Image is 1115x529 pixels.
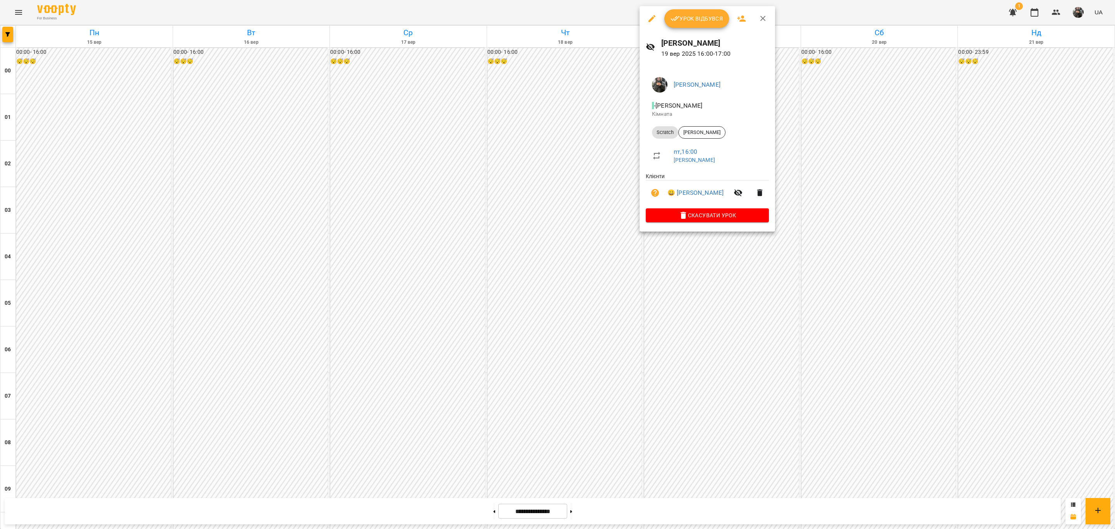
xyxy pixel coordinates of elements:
span: Scratch [652,129,678,136]
div: [PERSON_NAME] [678,126,726,139]
span: - [PERSON_NAME] [652,102,704,109]
h6: [PERSON_NAME] [661,37,769,49]
span: Урок відбувся [671,14,723,23]
a: 😀 [PERSON_NAME] [667,188,724,198]
a: [PERSON_NAME] [674,81,720,88]
a: пт , 16:00 [674,148,697,155]
span: [PERSON_NAME] [679,129,725,136]
a: [PERSON_NAME] [674,157,715,163]
ul: Клієнти [646,172,769,208]
p: 19 вер 2025 16:00 - 17:00 [661,49,769,58]
img: 8337ee6688162bb2290644e8745a615f.jpg [652,77,667,93]
button: Скасувати Урок [646,208,769,222]
button: Візит ще не сплачено. Додати оплату? [646,184,664,202]
button: Урок відбувся [664,9,729,28]
span: Скасувати Урок [652,211,763,220]
p: Кімната [652,110,763,118]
